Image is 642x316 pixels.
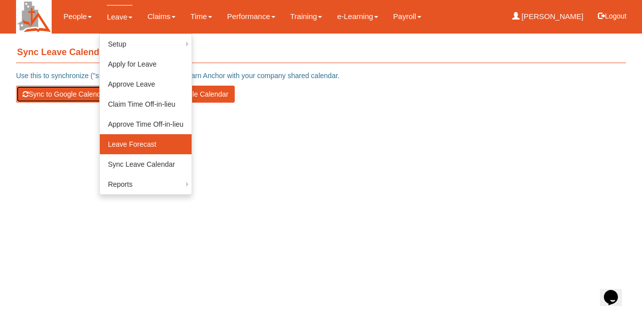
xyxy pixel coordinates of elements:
a: Leave [107,5,132,29]
a: Claim Time Off-in-lieu [100,94,192,114]
a: [PERSON_NAME] [512,5,584,28]
button: Logout [591,4,633,28]
button: Sync to Google Calendar [16,86,113,103]
a: Approve Time Off-in-lieu [100,114,192,134]
a: Apply for Leave [100,54,192,74]
iframe: chat widget [600,276,632,306]
p: Use this to synchronize ("sync") all Approved leave in Learn Anchor with your company shared cale... [16,71,626,81]
a: Reports [100,174,192,194]
a: Performance [227,5,275,28]
a: Sync Leave Calendar [100,154,192,174]
h4: Sync Leave Calendar [16,43,626,63]
a: Leave Forecast [100,134,192,154]
a: Setup [100,34,192,54]
a: Time [191,5,212,28]
a: People [63,5,92,28]
a: e-Learning [337,5,378,28]
a: Approve Leave [100,74,192,94]
a: Payroll [393,5,421,28]
a: Claims [147,5,176,28]
a: Training [290,5,323,28]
